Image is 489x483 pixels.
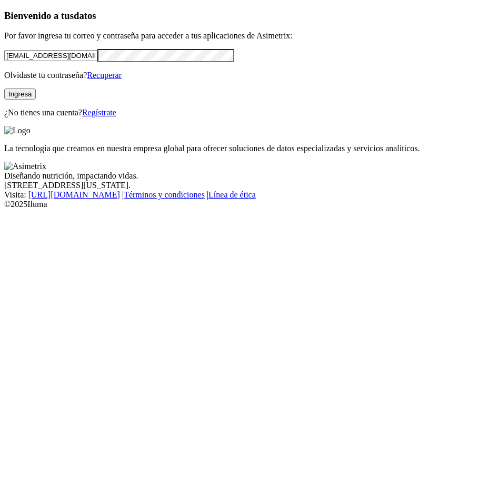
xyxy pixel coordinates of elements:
p: Olvidaste tu contraseña? [4,71,485,80]
div: Visita : | | [4,190,485,200]
p: Por favor ingresa tu correo y contraseña para acceder a tus aplicaciones de Asimetrix: [4,31,485,41]
div: © 2025 Iluma [4,200,485,209]
a: [URL][DOMAIN_NAME] [28,190,120,199]
button: Ingresa [4,88,36,100]
h3: Bienvenido a tus [4,10,485,22]
div: Diseñando nutrición, impactando vidas. [4,171,485,181]
input: Tu correo [4,50,97,61]
span: datos [74,10,96,21]
p: ¿No tienes una cuenta? [4,108,485,117]
a: Regístrate [82,108,116,117]
a: Recuperar [87,71,122,80]
p: La tecnología que creamos en nuestra empresa global para ofrecer soluciones de datos especializad... [4,144,485,153]
img: Logo [4,126,31,135]
a: Términos y condiciones [124,190,205,199]
img: Asimetrix [4,162,46,171]
a: Línea de ética [208,190,256,199]
div: [STREET_ADDRESS][US_STATE]. [4,181,485,190]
